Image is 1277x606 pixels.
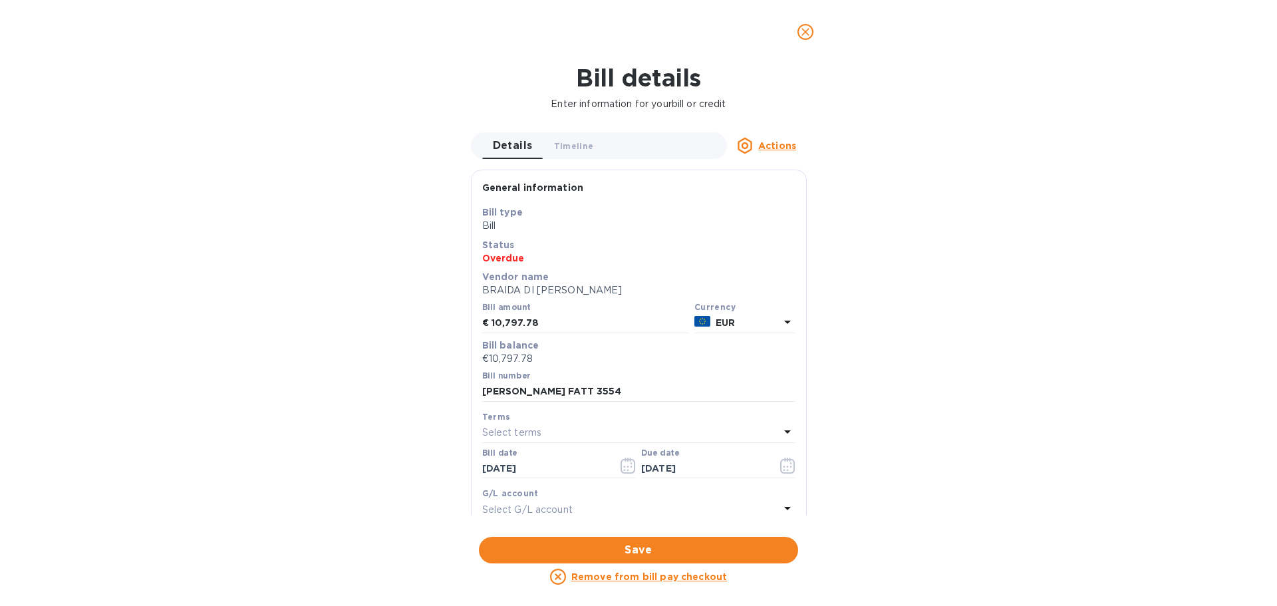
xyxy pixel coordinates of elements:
[490,542,787,558] span: Save
[482,219,795,233] p: Bill
[482,372,530,380] label: Bill number
[482,382,795,402] input: Enter bill number
[641,459,767,479] input: Due date
[482,426,542,440] p: Select terms
[479,537,798,563] button: Save
[482,449,517,457] label: Bill date
[482,488,539,498] b: G/L account
[482,352,795,366] p: €10,797.78
[694,302,736,312] b: Currency
[554,139,594,153] span: Timeline
[571,571,727,582] u: Remove from bill pay checkout
[482,304,530,312] label: Bill amount
[482,313,492,333] div: €
[482,239,515,250] b: Status
[482,207,523,218] b: Bill type
[482,182,584,193] b: General information
[758,140,796,151] u: Actions
[482,271,549,282] b: Vendor name
[11,97,1266,111] p: Enter information for your bill or credit
[482,412,511,422] b: Terms
[11,64,1266,92] h1: Bill details
[482,340,539,351] b: Bill balance
[716,317,735,328] b: EUR
[482,503,573,517] p: Select G/L account
[482,459,608,479] input: Select date
[641,449,679,457] label: Due date
[493,136,533,155] span: Details
[482,251,795,265] p: Overdue
[789,16,821,48] button: close
[492,313,689,333] input: € Enter bill amount
[482,283,795,297] p: BRAIDA DI [PERSON_NAME]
